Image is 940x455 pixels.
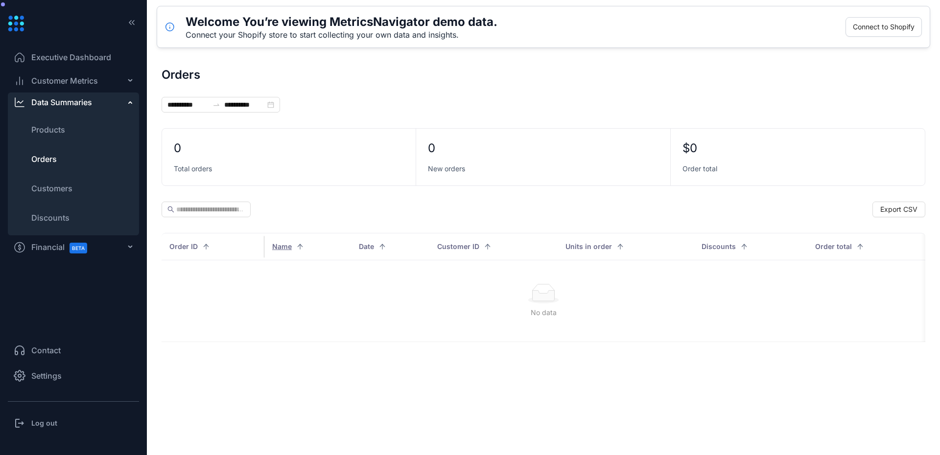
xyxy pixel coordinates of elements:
span: to [212,101,220,109]
div: 0 [428,140,435,156]
h5: Welcome You’re viewing MetricsNavigator demo data. [186,14,497,30]
span: BETA [70,243,87,253]
span: Contact [31,344,61,356]
th: Discounts [694,233,807,260]
button: Export CSV [872,202,925,217]
div: Data Summaries [31,96,92,108]
span: search [167,206,174,213]
span: Customers [31,182,72,194]
span: Executive Dashboard [31,51,111,63]
span: Order total [815,241,852,252]
th: Date [351,233,429,260]
span: Export CSV [880,204,917,215]
span: Total orders [174,164,212,174]
span: Orders [31,153,57,165]
span: Name [272,241,292,252]
span: Date [359,241,374,252]
th: Units in order [558,233,694,260]
span: New orders [428,164,465,174]
div: $0 [682,140,697,156]
button: Connect to Shopify [846,17,922,37]
span: Units in order [565,241,612,252]
span: Products [31,124,65,136]
th: Order total [807,233,925,260]
span: Settings [31,370,62,382]
th: Order ID [162,233,264,260]
span: Discounts [702,241,736,252]
span: Order ID [169,241,198,252]
th: Customer ID [429,233,558,260]
span: Order total [682,164,717,174]
span: Discounts [31,212,70,224]
span: Financial [31,236,96,258]
h3: Log out [31,418,57,428]
th: Name [264,233,351,260]
div: No data [173,307,914,318]
span: Customer ID [437,241,479,252]
span: Connect to Shopify [853,22,915,32]
span: swap-right [212,101,220,109]
h1: Orders [162,68,200,81]
div: Connect your Shopify store to start collecting your own data and insights. [186,30,497,40]
div: 0 [174,140,181,156]
span: Customer Metrics [31,75,98,87]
